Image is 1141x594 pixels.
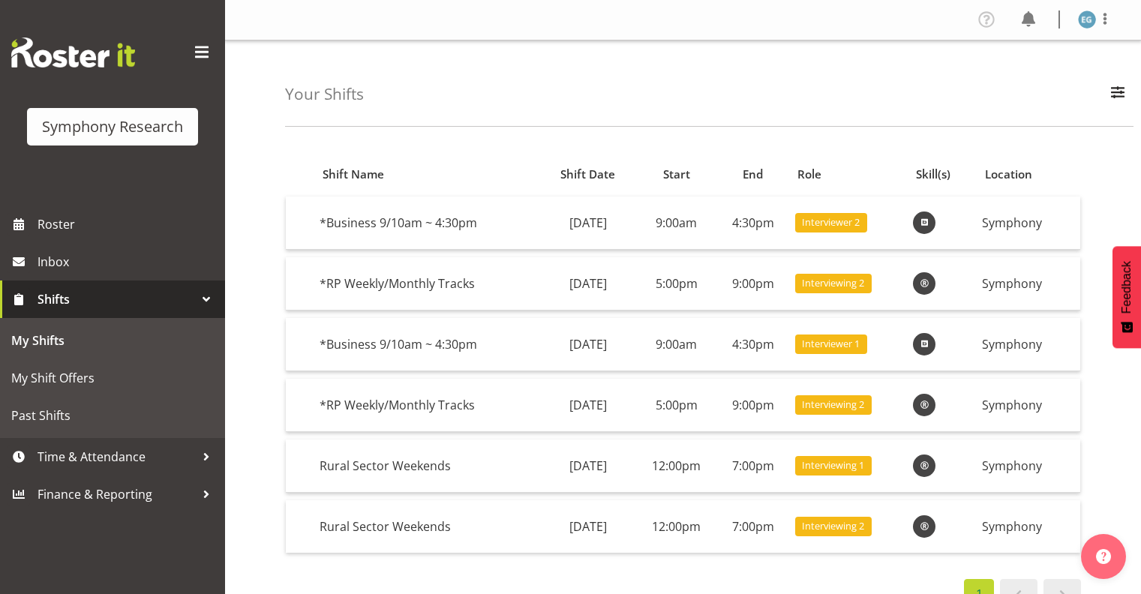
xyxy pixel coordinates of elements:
h4: Your Shifts [285,85,364,103]
span: Inbox [38,250,218,273]
div: Symphony Research [42,115,183,138]
a: My Shifts [4,322,221,359]
td: Symphony [976,379,1080,432]
a: My Shift Offers [4,359,221,397]
button: Feedback - Show survey [1112,246,1141,348]
td: 12:00pm [636,439,717,493]
td: [DATE] [540,439,636,493]
td: Symphony [976,318,1080,371]
span: Shift Date [560,166,615,183]
td: 4:30pm [717,318,789,371]
span: My Shift Offers [11,367,214,389]
span: Interviewing 2 [802,519,864,533]
td: Rural Sector Weekends [314,500,540,553]
img: evelyn-gray1866.jpg [1078,10,1096,28]
span: Past Shifts [11,404,214,427]
span: Shifts [38,288,195,310]
span: Start [663,166,690,183]
span: Time & Attendance [38,445,195,468]
span: Interviewing 1 [802,458,864,472]
span: Shift Name [323,166,384,183]
td: Symphony [976,500,1080,553]
td: 5:00pm [636,257,717,310]
span: Role [797,166,821,183]
td: Symphony [976,196,1080,250]
td: 7:00pm [717,500,789,553]
td: 12:00pm [636,500,717,553]
td: 9:00am [636,196,717,250]
span: Finance & Reporting [38,483,195,505]
a: Past Shifts [4,397,221,434]
span: Feedback [1120,261,1133,313]
span: Interviewing 2 [802,397,864,412]
td: [DATE] [540,379,636,432]
span: My Shifts [11,329,214,352]
td: [DATE] [540,196,636,250]
td: 9:00pm [717,379,789,432]
span: Interviewer 1 [802,337,860,351]
td: 9:00pm [717,257,789,310]
td: *RP Weekly/Monthly Tracks [314,257,540,310]
td: *Business 9/10am ~ 4:30pm [314,318,540,371]
img: help-xxl-2.png [1096,549,1111,564]
span: Roster [38,213,218,235]
td: [DATE] [540,500,636,553]
td: 5:00pm [636,379,717,432]
button: Filter Employees [1102,78,1133,111]
td: [DATE] [540,257,636,310]
span: Skill(s) [916,166,950,183]
td: Symphony [976,257,1080,310]
span: Location [985,166,1032,183]
td: 9:00am [636,318,717,371]
td: [DATE] [540,318,636,371]
td: *Business 9/10am ~ 4:30pm [314,196,540,250]
span: Interviewing 2 [802,276,864,290]
img: Rosterit website logo [11,37,135,67]
td: 7:00pm [717,439,789,493]
td: *RP Weekly/Monthly Tracks [314,379,540,432]
span: Interviewer 2 [802,215,860,229]
td: Rural Sector Weekends [314,439,540,493]
td: 4:30pm [717,196,789,250]
td: Symphony [976,439,1080,493]
span: End [743,166,763,183]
